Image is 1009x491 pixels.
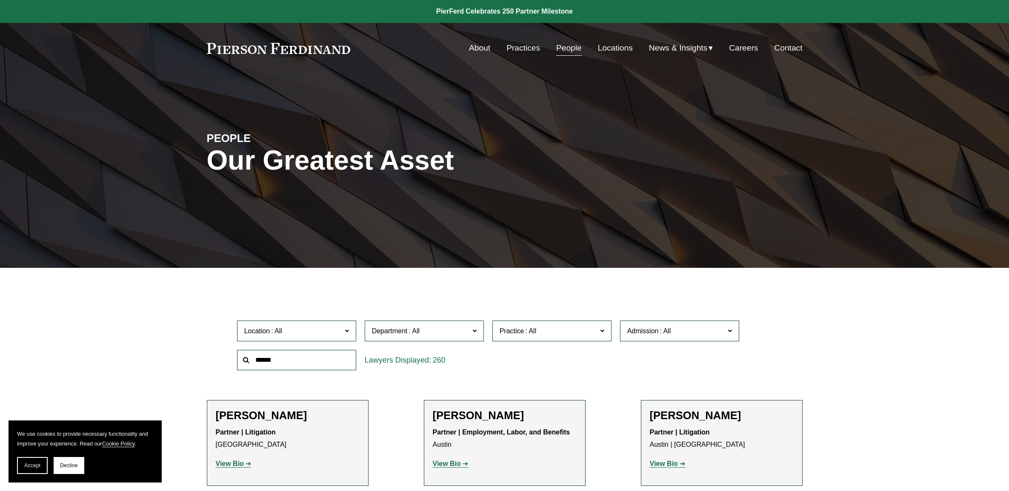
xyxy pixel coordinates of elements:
[433,356,446,364] span: 260
[216,426,360,451] p: [GEOGRAPHIC_DATA]
[649,41,708,56] span: News & Insights
[433,409,577,422] h2: [PERSON_NAME]
[650,409,794,422] h2: [PERSON_NAME]
[244,327,270,335] span: Location
[54,457,84,474] button: Decline
[17,457,48,474] button: Accept
[729,40,758,56] a: Careers
[216,460,244,467] strong: View Bio
[469,40,490,56] a: About
[433,460,461,467] strong: View Bio
[650,426,794,451] p: Austin | [GEOGRAPHIC_DATA]
[433,426,577,451] p: Austin
[102,440,135,447] a: Cookie Policy
[556,40,582,56] a: People
[650,460,686,467] a: View Bio
[627,327,659,335] span: Admission
[500,327,524,335] span: Practice
[216,409,360,422] h2: [PERSON_NAME]
[649,40,713,56] a: folder dropdown
[433,460,469,467] a: View Bio
[9,420,162,482] section: Cookie banner
[372,327,408,335] span: Department
[60,463,78,468] span: Decline
[216,429,276,436] strong: Partner | Litigation
[24,463,40,468] span: Accept
[774,40,802,56] a: Contact
[598,40,633,56] a: Locations
[650,429,710,436] strong: Partner | Litigation
[207,145,604,176] h1: Our Greatest Asset
[506,40,540,56] a: Practices
[216,460,252,467] a: View Bio
[207,131,356,145] h4: PEOPLE
[433,429,570,436] strong: Partner | Employment, Labor, and Benefits
[650,460,678,467] strong: View Bio
[17,429,153,448] p: We use cookies to provide necessary functionality and improve your experience. Read our .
